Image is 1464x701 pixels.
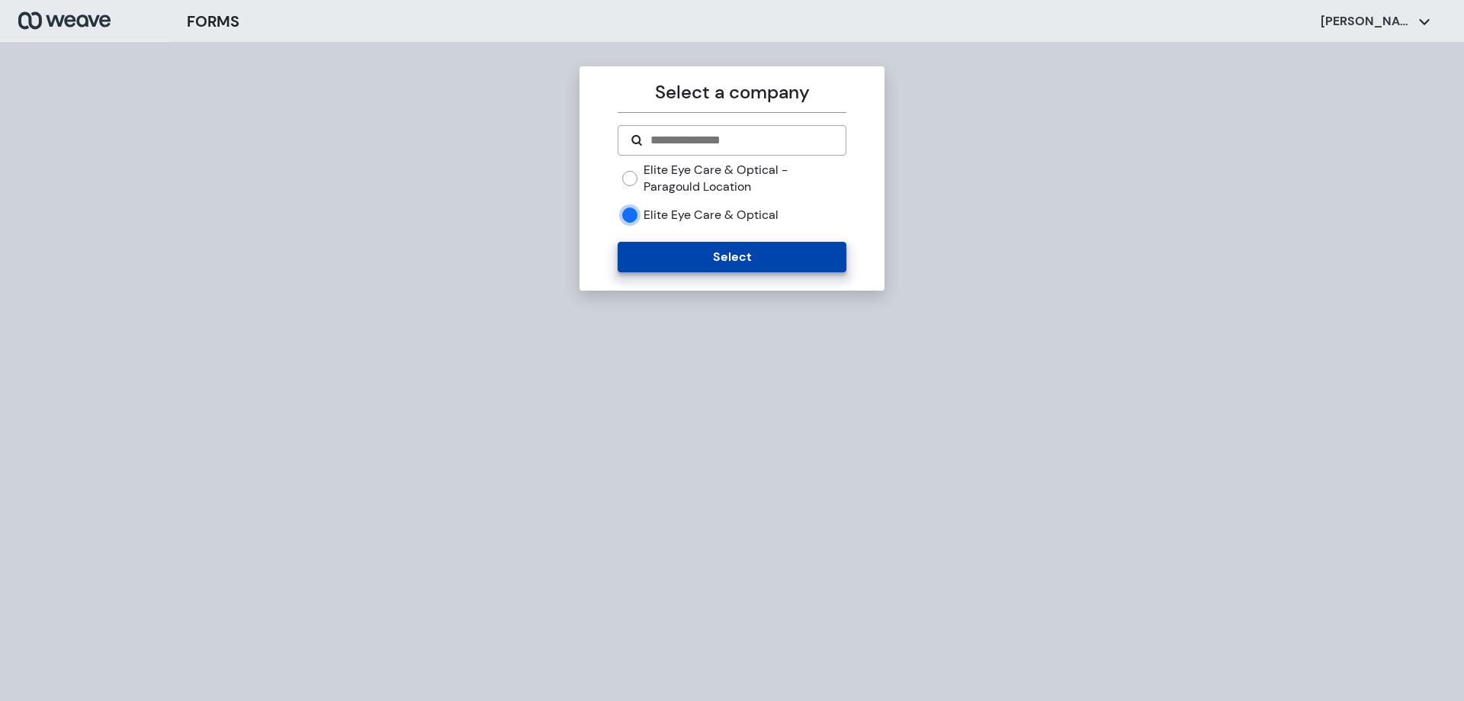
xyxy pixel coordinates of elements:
[618,242,846,272] button: Select
[644,207,779,223] label: Elite Eye Care & Optical
[618,79,846,106] p: Select a company
[187,10,239,33] h3: FORMS
[644,162,846,195] label: Elite Eye Care & Optical - Paragould Location
[649,131,833,150] input: Search
[1321,13,1412,30] p: [PERSON_NAME]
